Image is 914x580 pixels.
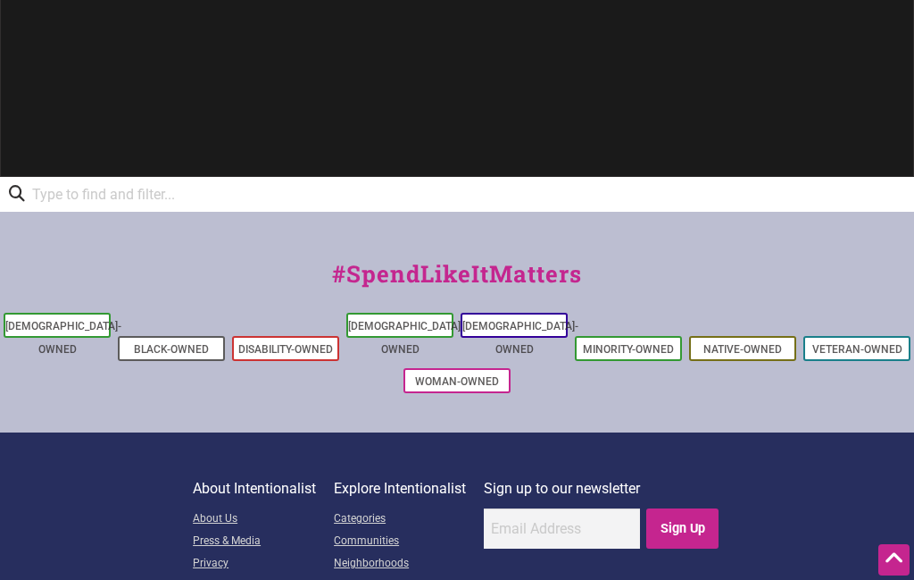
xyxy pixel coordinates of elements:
a: Neighborhoods [334,553,466,576]
p: Sign up to our newsletter [484,477,721,500]
a: Press & Media [193,531,316,553]
a: About Us [193,509,316,531]
a: Native-Owned [703,343,782,356]
p: About Intentionalist [193,477,316,500]
a: Minority-Owned [583,343,674,356]
a: Black-Owned [134,343,209,356]
a: Communities [334,531,466,553]
input: Sign Up [646,509,719,549]
a: [DEMOGRAPHIC_DATA]-Owned [5,320,121,356]
input: Email Address [484,509,640,549]
a: Woman-Owned [415,375,499,388]
input: Type to find and filter... [25,177,187,212]
a: [DEMOGRAPHIC_DATA]-Owned [462,320,578,356]
a: Veteran-Owned [812,343,902,356]
p: Explore Intentionalist [334,477,466,500]
a: Disability-Owned [238,343,333,356]
a: Privacy [193,553,316,576]
a: [DEMOGRAPHIC_DATA]-Owned [348,320,464,356]
a: Categories [334,509,466,531]
div: Scroll Back to Top [878,544,910,576]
